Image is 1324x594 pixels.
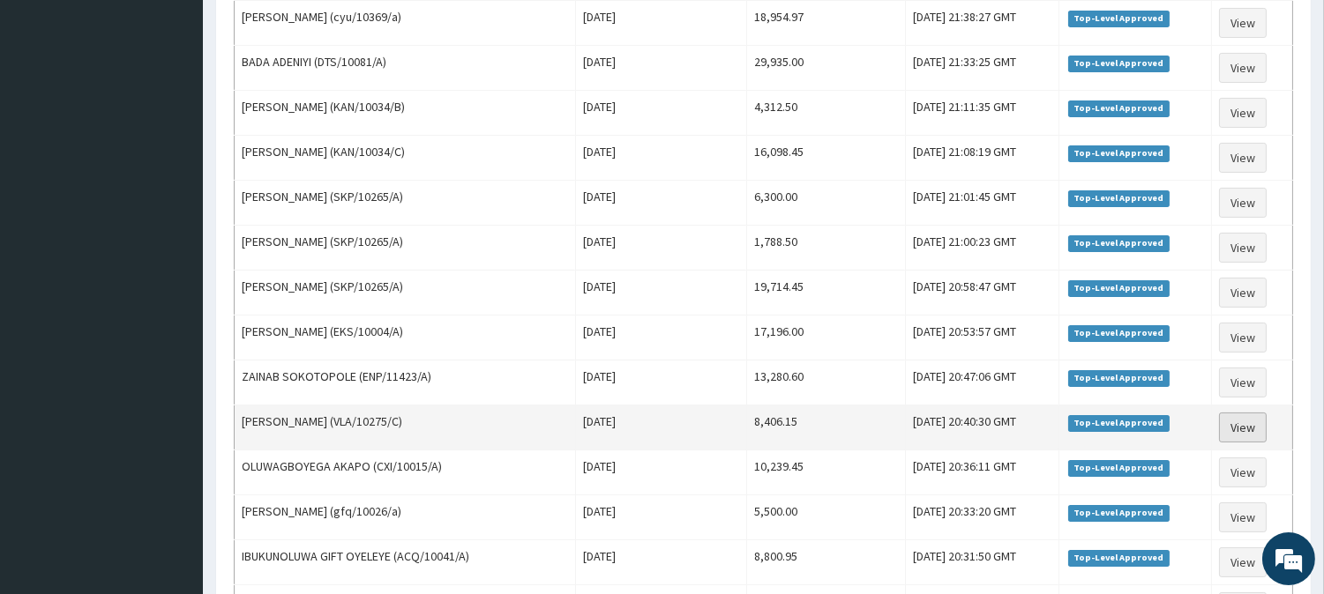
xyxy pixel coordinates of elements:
td: [DATE] 21:33:25 GMT [906,46,1059,91]
a: View [1219,278,1267,308]
a: View [1219,98,1267,128]
td: [DATE] 20:40:30 GMT [906,405,1059,450]
td: 29,935.00 [747,46,906,91]
a: View [1219,457,1267,487]
td: [PERSON_NAME] (cyu/10369/a) [235,1,576,46]
td: IBUKUNOLUWA GIFT OYELEYE (ACQ/10041/A) [235,540,576,585]
a: View [1219,323,1267,353]
td: [DATE] [576,540,747,585]
td: [DATE] [576,46,747,91]
span: Top-Level Approved [1068,550,1170,566]
a: View [1219,502,1267,532]
td: [DATE] [576,181,747,226]
td: [DATE] [576,1,747,46]
div: Minimize live chat window [289,9,332,51]
td: [PERSON_NAME] (SKP/10265/A) [235,271,576,316]
span: We're online! [102,182,243,360]
td: 13,280.60 [747,360,906,405]
td: [PERSON_NAME] (SKP/10265/A) [235,181,576,226]
td: 4,312.50 [747,91,906,136]
td: [DATE] [576,226,747,271]
span: Top-Level Approved [1068,190,1170,206]
td: [DATE] [576,271,747,316]
span: Top-Level Approved [1068,100,1170,116]
a: View [1219,53,1267,83]
td: 10,239.45 [747,450,906,495]
td: [DATE] 20:53:57 GMT [906,316,1059,360]
td: OLUWAGBOYEGA AKAPO (CXI/10015/A) [235,450,576,495]
span: Top-Level Approved [1068,505,1170,521]
span: Top-Level Approved [1068,235,1170,251]
td: [DATE] 21:38:27 GMT [906,1,1059,46]
td: ZAINAB SOKOTOPOLE (ENP/11423/A) [235,360,576,405]
td: [DATE] 20:33:20 GMT [906,495,1059,540]
td: [PERSON_NAME] (SKP/10265/A) [235,226,576,271]
a: View [1219,547,1267,577]
span: Top-Level Approved [1068,415,1170,431]
td: [DATE] [576,136,747,181]
td: BADA ADENIYI (DTS/10081/A) [235,46,576,91]
td: 5,500.00 [747,495,906,540]
span: Top-Level Approved [1068,56,1170,71]
td: 17,196.00 [747,316,906,360]
td: 8,800.95 [747,540,906,585]
td: [DATE] [576,316,747,360]
span: Top-Level Approved [1068,145,1170,161]
span: Top-Level Approved [1068,460,1170,476]
a: View [1219,8,1267,38]
td: [PERSON_NAME] (KAN/10034/B) [235,91,576,136]
td: [DATE] 20:36:11 GMT [906,450,1059,495]
td: 18,954.97 [747,1,906,46]
td: 16,098.45 [747,136,906,181]
span: Top-Level Approved [1068,280,1170,296]
td: [DATE] 20:31:50 GMT [906,540,1059,585]
td: [DATE] 21:01:45 GMT [906,181,1059,226]
td: [DATE] [576,360,747,405]
a: View [1219,233,1267,263]
td: [PERSON_NAME] (EKS/10004/A) [235,316,576,360]
a: View [1219,143,1267,173]
textarea: Type your message and hit 'Enter' [9,402,336,464]
td: [DATE] [576,450,747,495]
td: [DATE] [576,405,747,450]
td: [PERSON_NAME] (KAN/10034/C) [235,136,576,181]
td: [DATE] [576,495,747,540]
td: [DATE] 20:58:47 GMT [906,271,1059,316]
td: 1,788.50 [747,226,906,271]
td: [PERSON_NAME] (VLA/10275/C) [235,405,576,450]
td: [DATE] [576,91,747,136]
td: [DATE] 21:11:35 GMT [906,91,1059,136]
span: Top-Level Approved [1068,11,1170,26]
img: d_794563401_company_1708531726252_794563401 [33,88,71,132]
td: 19,714.45 [747,271,906,316]
span: Top-Level Approved [1068,370,1170,386]
td: [PERSON_NAME] (gfq/10026/a) [235,495,576,540]
a: View [1219,368,1267,397]
td: [DATE] 21:08:19 GMT [906,136,1059,181]
td: 8,406.15 [747,405,906,450]
td: [DATE] 20:47:06 GMT [906,360,1059,405]
a: View [1219,188,1267,218]
span: Top-Level Approved [1068,325,1170,341]
div: Chat with us now [92,99,296,122]
td: 6,300.00 [747,181,906,226]
td: [DATE] 21:00:23 GMT [906,226,1059,271]
a: View [1219,412,1267,442]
